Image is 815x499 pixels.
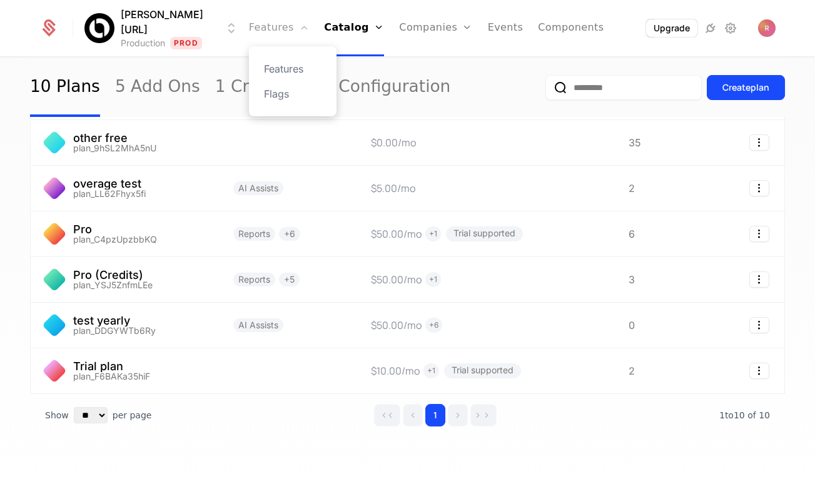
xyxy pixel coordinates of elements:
button: Go to next page [448,404,468,426]
span: 1 to 10 of [719,410,759,420]
button: Select action [749,317,769,333]
select: Select page size [74,407,108,423]
span: Prod [170,37,202,49]
a: 10 Plans [30,58,100,117]
div: Table pagination [30,394,785,436]
button: Createplan [707,75,785,100]
button: Select environment [88,7,239,49]
span: [PERSON_NAME][URL] [121,7,211,37]
button: Go to last page [470,404,497,426]
a: Integrations [703,21,718,36]
a: Flags [264,86,321,101]
button: Select action [749,271,769,288]
div: Page navigation [374,404,497,426]
button: Select action [749,226,769,242]
button: Select action [749,363,769,379]
a: Features [264,61,321,76]
a: Configuration [338,58,450,117]
span: Show [45,409,69,421]
button: Upgrade [646,19,697,37]
button: Open user button [758,19,776,37]
button: Select action [749,180,769,196]
span: per page [113,409,152,421]
div: Create plan [722,81,769,94]
img: Billy.ai [84,13,114,43]
button: Select action [749,134,769,151]
a: 5 Add Ons [115,58,200,117]
div: Production [121,37,165,49]
button: Go to previous page [403,404,423,426]
span: 10 [719,410,770,420]
a: Settings [723,21,738,36]
button: Go to page 1 [425,404,445,426]
img: Ryan [758,19,776,37]
button: Go to first page [374,404,400,426]
a: 1 Credit Type [215,58,324,117]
